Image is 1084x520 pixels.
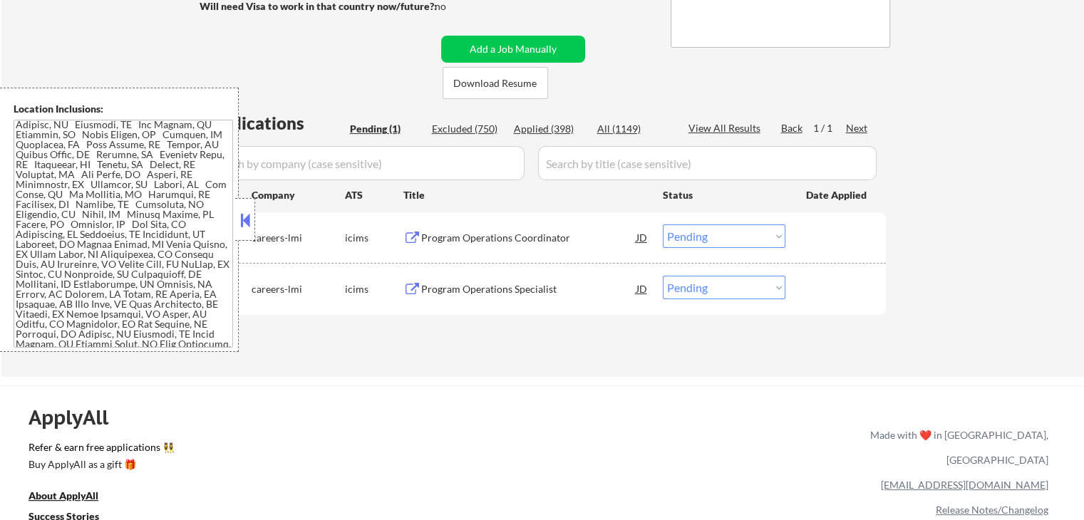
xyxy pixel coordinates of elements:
[29,489,98,501] u: About ApplyAll
[781,121,804,135] div: Back
[345,188,403,202] div: ATS
[663,182,785,207] div: Status
[635,276,649,301] div: JD
[14,102,233,116] div: Location Inclusions:
[864,422,1048,472] div: Made with ❤️ in [GEOGRAPHIC_DATA], [GEOGRAPHIC_DATA]
[29,442,572,457] a: Refer & earn free applications 👯‍♀️
[813,121,846,135] div: 1 / 1
[806,188,869,202] div: Date Applied
[204,146,525,180] input: Search by company (case sensitive)
[29,459,171,469] div: Buy ApplyAll as a gift 🎁
[252,231,345,245] div: careers-lmi
[421,282,636,296] div: Program Operations Specialist
[514,122,585,136] div: Applied (398)
[635,224,649,250] div: JD
[403,188,649,202] div: Title
[421,231,636,245] div: Program Operations Coordinator
[688,121,765,135] div: View All Results
[29,405,125,430] div: ApplyAll
[29,457,171,475] a: Buy ApplyAll as a gift 🎁
[432,122,503,136] div: Excluded (750)
[881,479,1048,491] a: [EMAIL_ADDRESS][DOMAIN_NAME]
[597,122,669,136] div: All (1149)
[350,122,421,136] div: Pending (1)
[252,282,345,296] div: careers-lmi
[443,67,548,99] button: Download Resume
[538,146,877,180] input: Search by title (case sensitive)
[846,121,869,135] div: Next
[252,188,345,202] div: Company
[345,282,403,296] div: icims
[204,115,345,132] div: Applications
[29,489,118,506] a: About ApplyAll
[345,231,403,245] div: icims
[441,36,585,63] button: Add a Job Manually
[936,504,1048,516] a: Release Notes/Changelog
